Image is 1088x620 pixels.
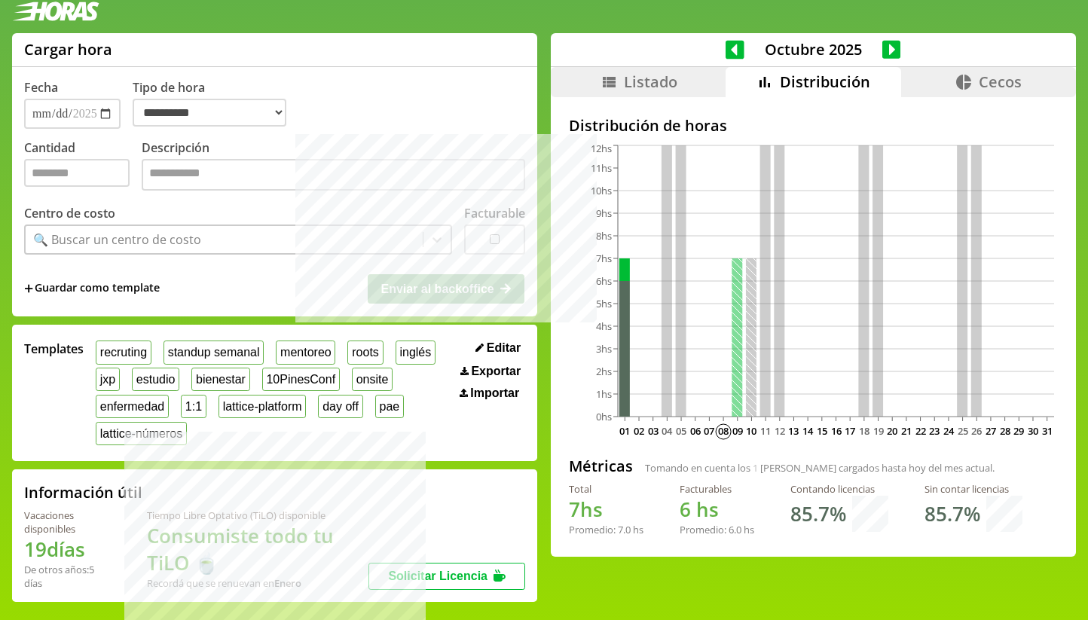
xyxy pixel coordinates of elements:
text: 15 [817,424,827,438]
button: mentoreo [276,341,335,364]
span: 7 [569,496,580,523]
text: 20 [887,424,897,438]
text: 27 [986,424,996,438]
text: 11 [760,424,771,438]
text: 06 [690,424,701,438]
h2: Información útil [24,482,142,502]
text: 13 [788,424,799,438]
span: 7.0 [618,523,631,536]
label: Centro de costo [24,205,115,221]
button: Editar [471,341,525,356]
tspan: 7hs [596,252,612,265]
text: 23 [929,424,940,438]
select: Tipo de hora [133,99,286,127]
text: 31 [1041,424,1052,438]
text: 21 [901,424,912,438]
div: Total [569,482,643,496]
button: recruting [96,341,151,364]
label: Descripción [142,139,525,194]
text: 16 [830,424,841,438]
h1: 85.7 % [924,500,980,527]
text: 03 [647,424,658,438]
div: Tiempo Libre Optativo (TiLO) disponible [147,509,368,522]
tspan: 12hs [591,142,612,155]
span: 6.0 [729,523,741,536]
button: inglés [396,341,436,364]
text: 05 [676,424,686,438]
textarea: Descripción [142,159,525,191]
h1: 85.7 % [790,500,846,527]
div: De otros años: 5 días [24,563,111,590]
button: Solicitar Licencia [368,563,525,590]
h2: Métricas [569,456,633,476]
span: Exportar [471,365,521,378]
div: Contando licencias [790,482,888,496]
h1: Cargar hora [24,39,112,60]
b: Enero [274,576,301,590]
span: + [24,280,33,297]
button: 10PinesConf [262,368,340,391]
span: Cecos [979,72,1022,92]
button: Exportar [456,364,525,379]
text: 12 [775,424,785,438]
span: Templates [24,341,84,357]
tspan: 10hs [591,184,612,197]
span: 6 [680,496,691,523]
label: Tipo de hora [133,79,298,129]
button: lattice-números [96,422,187,445]
span: Tomando en cuenta los [PERSON_NAME] cargados hasta hoy del mes actual. [645,461,995,475]
span: Listado [624,72,677,92]
tspan: 9hs [596,206,612,220]
tspan: 6hs [596,274,612,288]
tspan: 0hs [596,410,612,423]
text: 09 [732,424,743,438]
text: 18 [859,424,869,438]
tspan: 2hs [596,365,612,378]
button: standup semanal [164,341,264,364]
tspan: 8hs [596,229,612,243]
label: Cantidad [24,139,142,194]
div: 🔍 Buscar un centro de costo [33,231,201,248]
button: day off [318,395,362,418]
button: lattice-platform [219,395,307,418]
text: 01 [619,424,630,438]
tspan: 1hs [596,387,612,401]
div: Sin contar licencias [924,482,1022,496]
text: 04 [662,424,673,438]
button: estudio [132,368,179,391]
span: Solicitar Licencia [388,570,487,582]
div: Vacaciones disponibles [24,509,111,536]
span: +Guardar como template [24,280,160,297]
text: 22 [915,424,925,438]
h1: hs [569,496,643,523]
text: 30 [1028,424,1038,438]
tspan: 5hs [596,297,612,310]
text: 29 [1013,424,1024,438]
text: 14 [802,424,814,438]
span: Editar [487,341,521,355]
button: pae [375,395,404,418]
text: 10 [746,424,756,438]
tspan: 3hs [596,342,612,356]
span: Octubre 2025 [744,39,882,60]
div: Recordá que se renuevan en [147,576,368,590]
button: bienestar [191,368,249,391]
div: Facturables [680,482,754,496]
button: jxp [96,368,120,391]
label: Facturable [464,205,525,221]
span: Importar [470,386,519,400]
text: 25 [957,424,967,438]
button: roots [347,341,383,364]
text: 24 [943,424,955,438]
text: 02 [634,424,644,438]
div: Promedio: hs [569,523,643,536]
text: 07 [704,424,714,438]
button: enfermedad [96,395,169,418]
button: onsite [352,368,393,391]
h1: Consumiste todo tu TiLO 🍵 [147,522,368,576]
img: logotipo [12,2,99,21]
text: 17 [845,424,855,438]
text: 08 [718,424,729,438]
tspan: 4hs [596,319,612,333]
h1: hs [680,496,754,523]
